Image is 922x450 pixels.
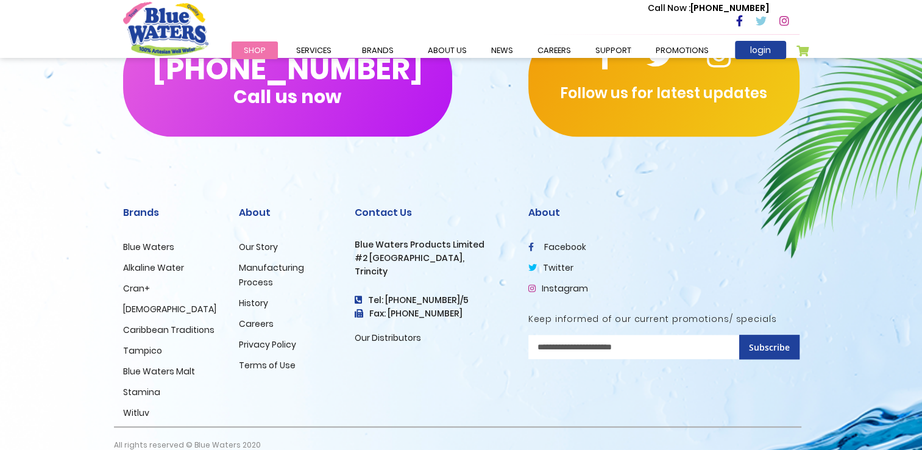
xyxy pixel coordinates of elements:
[355,240,510,250] h3: Blue Waters Products Limited
[479,41,525,59] a: News
[123,262,184,274] a: Alkaline Water
[355,253,510,263] h3: #2 [GEOGRAPHIC_DATA],
[355,332,421,344] a: Our Distributors
[239,262,304,288] a: Manufacturing Process
[528,241,586,253] a: facebook
[644,41,721,59] a: Promotions
[123,365,195,377] a: Blue Waters Malt
[528,314,800,324] h5: Keep informed of our current promotions/ specials
[355,309,510,319] h3: Fax: [PHONE_NUMBER]
[239,241,278,253] a: Our Story
[355,295,510,305] h4: Tel: [PHONE_NUMBER]/5
[123,2,208,55] a: store logo
[362,45,394,56] span: Brands
[525,41,583,59] a: careers
[583,41,644,59] a: support
[528,282,588,295] a: Instagram
[239,297,268,309] a: History
[528,82,800,104] p: Follow us for latest updates
[123,27,452,137] button: [PHONE_NUMBER]Call us now
[239,318,274,330] a: Careers
[355,207,510,218] h2: Contact Us
[355,266,510,277] h3: Trincity
[239,359,296,371] a: Terms of Use
[648,2,769,15] p: [PHONE_NUMBER]
[123,324,215,336] a: Caribbean Traditions
[123,407,149,419] a: Witluv
[739,335,800,359] button: Subscribe
[123,345,162,357] a: Tampico
[239,207,336,218] h2: About
[648,2,690,14] span: Call Now :
[749,341,790,353] span: Subscribe
[123,207,221,218] h2: Brands
[123,282,150,295] a: Cran+
[528,262,573,274] a: twitter
[123,303,216,315] a: [DEMOGRAPHIC_DATA]
[416,41,479,59] a: about us
[233,93,341,100] span: Call us now
[239,338,296,351] a: Privacy Policy
[123,386,160,398] a: Stamina
[244,45,266,56] span: Shop
[296,45,332,56] span: Services
[528,207,800,218] h2: About
[123,241,174,253] a: Blue Waters
[735,41,786,59] a: login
